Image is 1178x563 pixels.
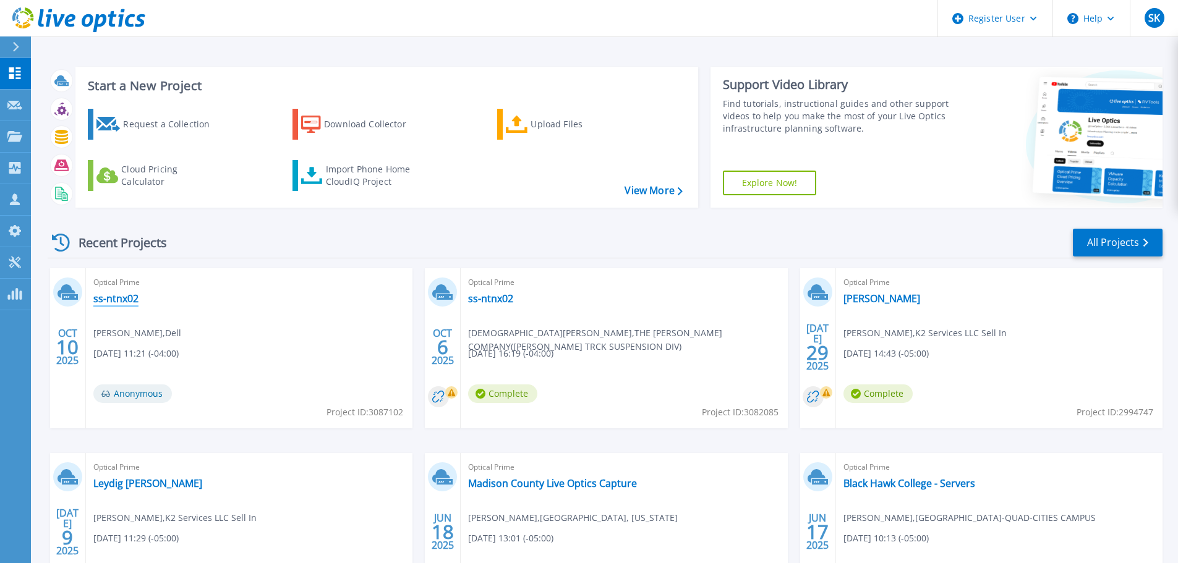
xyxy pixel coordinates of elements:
span: 18 [432,527,454,537]
span: [PERSON_NAME] , [GEOGRAPHIC_DATA]-QUAD-CITIES CAMPUS [843,511,1096,525]
a: Explore Now! [723,171,817,195]
div: Import Phone Home CloudIQ Project [326,163,422,188]
a: Upload Files [497,109,635,140]
a: [PERSON_NAME] [843,292,920,305]
a: Black Hawk College - Servers [843,477,975,489]
span: Complete [468,384,537,403]
div: JUN 2025 [431,509,455,554]
span: Complete [843,384,913,403]
a: All Projects [1073,229,1163,256]
span: SK [1148,13,1160,23]
a: Cloud Pricing Calculator [88,160,226,191]
a: Leydig [PERSON_NAME] [93,477,202,489]
span: [DATE] 13:01 (-05:00) [468,531,553,545]
span: Project ID: 2994747 [1077,405,1153,419]
div: JUN 2025 [806,509,829,554]
span: Project ID: 3082085 [702,405,779,419]
div: [DATE] 2025 [56,509,79,554]
div: [DATE] 2025 [806,324,829,370]
span: 6 [437,342,448,352]
div: Cloud Pricing Calculator [121,163,220,188]
span: Optical Prime [468,460,780,474]
span: [PERSON_NAME] , K2 Services LLC Sell In [843,326,1007,340]
span: [PERSON_NAME] , Dell [93,326,181,340]
div: Find tutorials, instructional guides and other support videos to help you make the most of your L... [723,98,954,135]
div: Request a Collection [123,112,222,137]
a: ss-ntnx02 [468,292,513,305]
span: [DATE] 16:19 (-04:00) [468,347,553,360]
span: [DATE] 11:21 (-04:00) [93,347,179,360]
span: 10 [56,342,79,352]
span: [DEMOGRAPHIC_DATA][PERSON_NAME] , THE [PERSON_NAME] COMPANY([PERSON_NAME] TRCK SUSPENSION DIV) [468,326,787,353]
span: Project ID: 3087102 [327,405,403,419]
div: Download Collector [324,112,423,137]
span: Anonymous [93,384,172,403]
span: Optical Prime [93,460,405,474]
span: Optical Prime [468,276,780,289]
span: [DATE] 14:43 (-05:00) [843,347,929,360]
a: View More [625,185,682,197]
span: Optical Prime [93,276,405,289]
a: Request a Collection [88,109,226,140]
span: [DATE] 10:13 (-05:00) [843,531,929,545]
span: [PERSON_NAME] , K2 Services LLC Sell In [93,511,257,525]
span: Optical Prime [843,460,1155,474]
span: [PERSON_NAME] , [GEOGRAPHIC_DATA], [US_STATE] [468,511,678,525]
span: Optical Prime [843,276,1155,289]
span: 29 [806,347,829,358]
a: ss-ntnx02 [93,292,139,305]
a: Madison County Live Optics Capture [468,477,637,489]
span: 9 [62,532,73,543]
a: Download Collector [292,109,430,140]
div: Upload Files [531,112,630,137]
div: OCT 2025 [56,324,79,370]
div: Support Video Library [723,77,954,93]
span: 17 [806,527,829,537]
h3: Start a New Project [88,79,682,93]
div: Recent Projects [48,227,184,258]
span: [DATE] 11:29 (-05:00) [93,531,179,545]
div: OCT 2025 [431,324,455,370]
